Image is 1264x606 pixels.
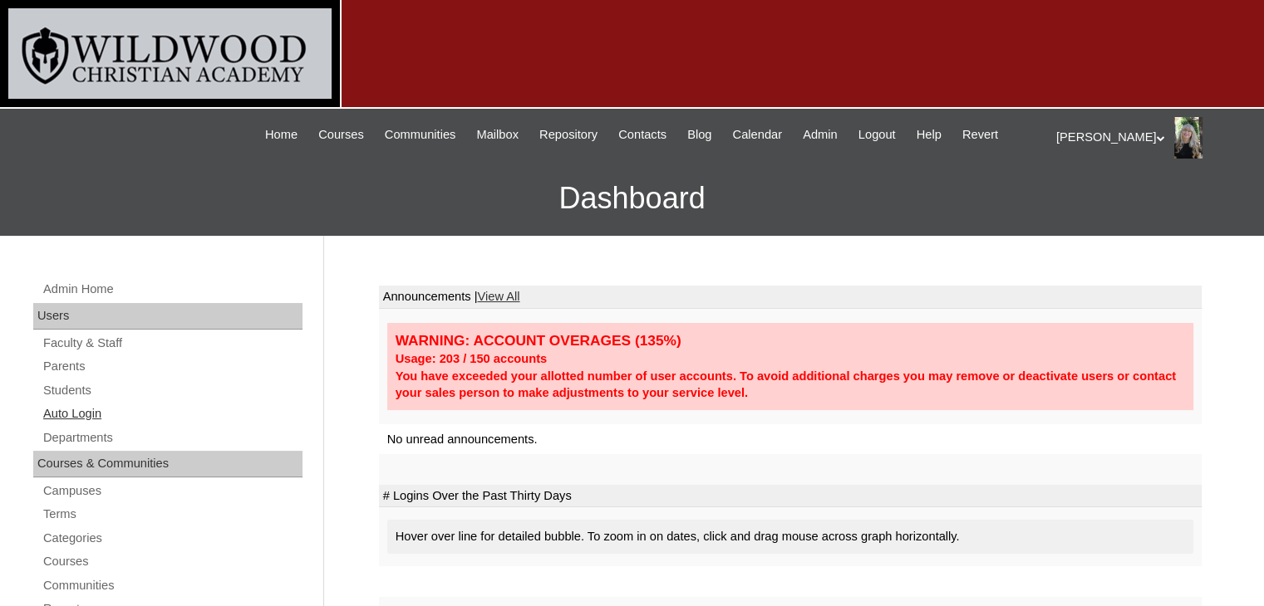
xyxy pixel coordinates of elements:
span: Communities [385,125,456,144]
a: Campuses [42,481,302,501]
a: Home [257,125,306,144]
div: Users [33,303,302,330]
span: Revert [962,125,998,144]
a: Admin Home [42,279,302,300]
span: Calendar [733,125,782,144]
strong: Usage: 203 / 150 accounts [396,352,547,365]
span: Repository [539,125,598,144]
a: Revert [954,125,1006,144]
img: logo-white.png [8,8,332,99]
span: Contacts [618,125,666,144]
span: Home [265,125,298,144]
a: Auto Login [42,403,302,424]
span: Blog [687,125,711,144]
a: Calendar [725,125,790,144]
a: Courses [310,125,372,144]
span: Mailbox [476,125,519,144]
td: Announcements | [379,286,1202,309]
a: Contacts [610,125,675,144]
div: WARNING: ACCOUNT OVERAGES (135%) [396,331,1185,350]
a: View All [477,290,519,303]
td: No unread announcements. [379,424,1202,455]
span: Logout [858,125,896,144]
div: Courses & Communities [33,451,302,477]
a: Categories [42,528,302,549]
a: Blog [679,125,720,144]
a: Students [42,380,302,401]
a: Communities [376,125,465,144]
a: Mailbox [468,125,527,144]
div: You have exceeded your allotted number of user accounts. To avoid additional charges you may remo... [396,368,1185,402]
a: Logout [850,125,904,144]
a: Repository [531,125,606,144]
div: Hover over line for detailed bubble. To zoom in on dates, click and drag mouse across graph horiz... [387,520,1193,554]
a: Terms [42,504,302,525]
a: Departments [42,428,302,448]
a: Help [908,125,950,144]
a: Faculty & Staff [42,333,302,354]
td: # Logins Over the Past Thirty Days [379,485,1202,508]
a: Communities [42,575,302,596]
span: Admin [803,125,838,144]
span: Help [917,125,942,144]
div: [PERSON_NAME] [1056,117,1247,159]
a: Courses [42,551,302,572]
a: Admin [794,125,846,144]
h3: Dashboard [8,161,1256,236]
a: Parents [42,356,302,377]
span: Courses [318,125,364,144]
img: Dena Hohl [1174,117,1202,159]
